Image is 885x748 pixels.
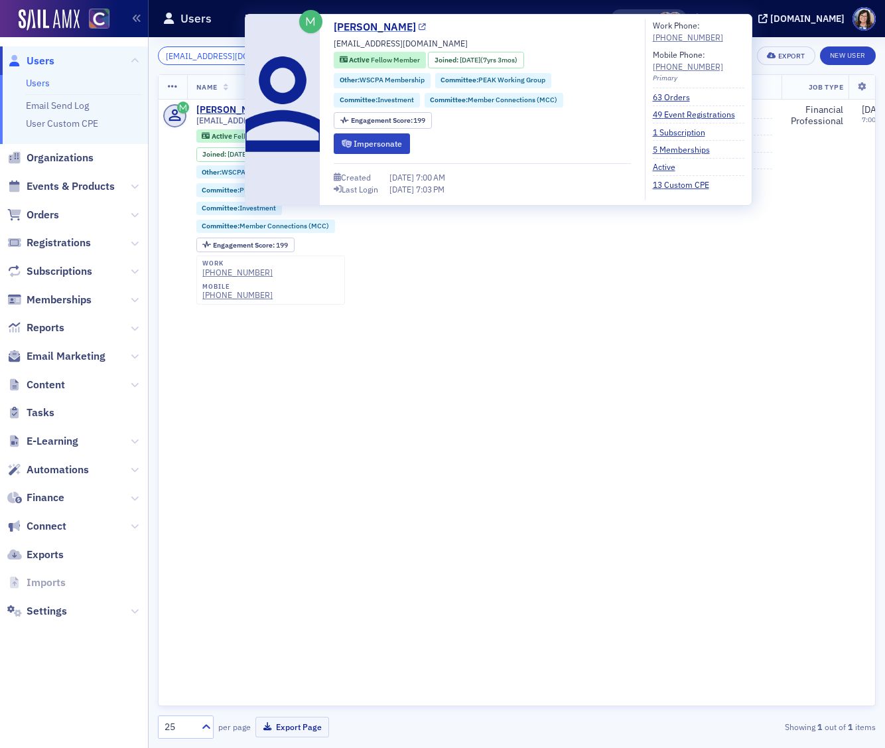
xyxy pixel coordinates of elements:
a: Automations [7,463,89,477]
div: Committee: [425,93,564,108]
div: Financial Professional [791,104,843,127]
span: Automations [27,463,89,477]
a: Tasks [7,406,54,420]
span: Other : [340,75,360,84]
a: Email Send Log [26,100,89,112]
button: Export [757,46,815,65]
div: Primary [653,73,745,84]
div: Mobile Phone: [653,48,723,73]
label: per page [218,721,251,733]
span: Committee : [441,75,478,84]
a: 13 Custom CPE [653,179,719,190]
a: Exports [7,548,64,562]
a: [PHONE_NUMBER] [653,60,723,72]
div: Export [778,52,805,60]
span: Engagement Score : [213,240,276,250]
span: Committee : [430,95,468,104]
div: Joined: 2018-05-04 00:00:00 [428,52,523,68]
img: SailAMX [19,9,80,31]
div: Joined: 2018-05-04 00:00:00 [196,147,292,162]
span: Other : [202,167,222,177]
span: Name [196,82,218,92]
a: Connect [7,519,66,534]
span: Orders [27,208,59,222]
strong: 1 [846,721,855,733]
a: [PERSON_NAME] [334,19,426,35]
span: Engagement Score : [351,115,414,125]
a: Active [653,161,685,173]
span: Connect [27,519,66,534]
a: Events & Products [7,179,115,194]
div: Engagement Score: 199 [334,112,432,129]
div: 199 [213,242,288,249]
span: Fellow Member [371,55,420,64]
a: Registrations [7,236,91,250]
span: Content [27,378,65,392]
span: Joined : [202,150,228,159]
div: Committee: [196,220,336,233]
div: [DOMAIN_NAME] [770,13,845,25]
a: [PHONE_NUMBER] [202,267,273,277]
span: Profile [852,7,876,31]
a: Active Fellow Member [340,55,420,66]
span: [DATE] [228,149,248,159]
a: Content [7,378,65,392]
div: 25 [165,720,194,734]
span: Sheila Duggan [659,12,673,26]
span: Active [212,131,234,141]
a: Committee:Member Connections (MCC) [202,222,329,230]
span: Committee : [202,221,239,230]
h1: Users [180,11,212,27]
div: Active: Active: Fellow Member [334,52,426,68]
div: Created [341,174,371,181]
span: Committee : [340,95,377,104]
a: Imports [7,575,66,590]
a: New User [820,46,876,65]
div: (7yrs 3mos) [460,55,517,66]
div: 199 [351,117,426,124]
div: Committee: [435,73,552,88]
a: Other:WSCPA Membership [340,75,425,86]
a: 5 Memberships [653,143,720,155]
span: 7:00 AM [416,172,445,183]
a: View Homepage [80,9,109,31]
span: Events & Products [27,179,115,194]
div: (7yrs 3mos) [228,150,285,159]
span: [DATE] [389,184,416,194]
span: Memberships [27,293,92,307]
span: [EMAIL_ADDRESS][DOMAIN_NAME] [196,115,330,125]
div: Committee: [196,183,313,196]
div: Engagement Score: 199 [196,238,295,252]
span: Users [27,54,54,68]
span: [DATE] [389,172,416,183]
div: Committee: [196,202,283,215]
span: Finance [27,490,64,505]
div: Committee: [334,93,420,108]
a: Users [7,54,54,68]
span: Active [349,55,371,64]
a: Committee:Investment [202,204,276,212]
span: Joined : [435,55,460,66]
a: Committee:Investment [340,95,414,106]
a: 63 Orders [653,91,700,103]
img: SailAMX [89,9,109,29]
span: Subscriptions [27,264,92,279]
a: Memberships [7,293,92,307]
button: Export Page [255,717,329,737]
div: Support [705,13,750,25]
span: 7:03 PM [416,184,444,194]
a: Committee:PEAK Working Group [441,75,545,86]
a: [PHONE_NUMBER] [653,31,723,43]
a: Committee:Member Connections (MCC) [430,95,557,106]
strong: 1 [815,721,825,733]
span: Fellow Member [234,131,283,141]
span: Tasks [27,406,54,420]
span: Exports [27,548,64,562]
div: Other: [196,165,293,179]
a: [PHONE_NUMBER] [202,290,273,300]
div: Active: Active: Fellow Member [196,129,289,143]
